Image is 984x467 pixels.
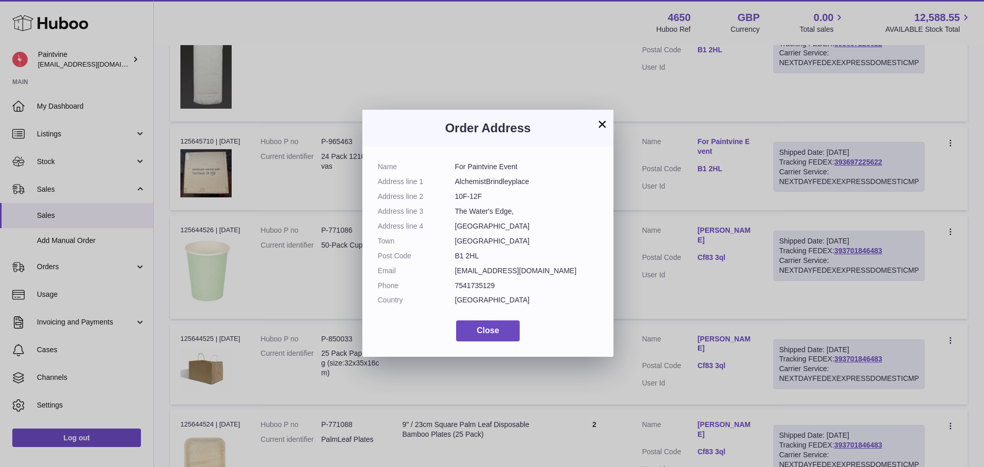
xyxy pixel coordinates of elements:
dt: Post Code [378,251,455,261]
dt: Address line 1 [378,177,455,187]
dd: [GEOGRAPHIC_DATA] [455,236,599,246]
dt: Address line 3 [378,207,455,216]
span: Close [477,326,499,335]
dt: Name [378,162,455,172]
dd: AlchemistBrindleyplace [455,177,599,187]
h3: Order Address [378,120,598,136]
dd: B1 2HL [455,251,599,261]
dt: Phone [378,281,455,291]
dd: [GEOGRAPHIC_DATA] [455,221,599,231]
dd: [GEOGRAPHIC_DATA] [455,295,599,305]
dd: 10F-12F [455,192,599,201]
dt: Email [378,266,455,276]
dt: Address line 2 [378,192,455,201]
dd: [EMAIL_ADDRESS][DOMAIN_NAME] [455,266,599,276]
dt: Address line 4 [378,221,455,231]
dt: Country [378,295,455,305]
dt: Town [378,236,455,246]
dd: For Paintvine Event [455,162,599,172]
button: × [596,118,608,130]
dd: The Water's Edge, [455,207,599,216]
button: Close [456,320,520,341]
dd: 7541735129 [455,281,599,291]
